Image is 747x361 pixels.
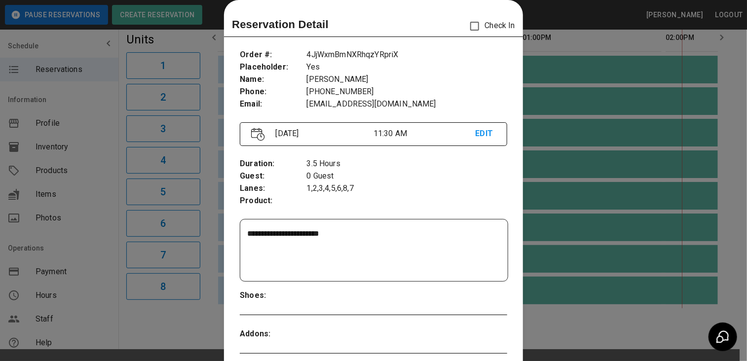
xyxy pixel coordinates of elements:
p: 1,2,3,4,5,6,8,7 [307,182,507,195]
p: Duration : [240,158,306,170]
p: [PHONE_NUMBER] [307,86,507,98]
p: 11:30 AM [373,128,475,140]
p: [EMAIL_ADDRESS][DOMAIN_NAME] [307,98,507,110]
p: Lanes : [240,182,306,195]
p: Reservation Detail [232,16,329,33]
p: EDIT [475,128,495,140]
p: Addons : [240,328,306,340]
p: [DATE] [272,128,373,140]
p: 3.5 Hours [307,158,507,170]
p: Check In [464,16,515,36]
p: Guest : [240,170,306,182]
p: [PERSON_NAME] [307,73,507,86]
p: Shoes : [240,289,306,302]
p: 4JjWxmBmNXRhqzYRpriX [307,49,507,61]
p: Phone : [240,86,306,98]
p: Order # : [240,49,306,61]
img: Vector [251,128,265,141]
p: Email : [240,98,306,110]
p: Placeholder : [240,61,306,73]
p: Product : [240,195,306,207]
p: Yes [307,61,507,73]
p: 0 Guest [307,170,507,182]
p: Name : [240,73,306,86]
